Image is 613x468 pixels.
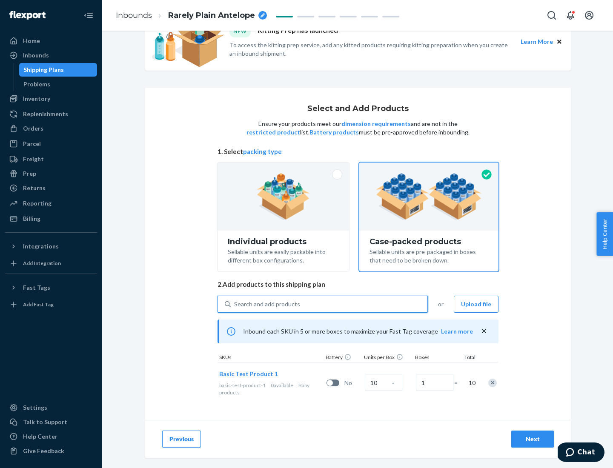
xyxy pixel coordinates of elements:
[5,137,97,151] a: Parcel
[562,7,579,24] button: Open notifications
[23,242,59,251] div: Integrations
[23,199,52,208] div: Reporting
[456,354,477,362] div: Total
[23,124,43,133] div: Orders
[168,10,255,21] span: Rarely Plain Antelope
[23,403,47,412] div: Settings
[23,94,50,103] div: Inventory
[5,107,97,121] a: Replenishments
[5,401,97,414] a: Settings
[23,447,64,455] div: Give Feedback
[257,173,310,220] img: individual-pack.facf35554cb0f1810c75b2bd6df2d64e.png
[271,382,293,388] span: 0 available
[229,26,251,37] div: NEW
[219,382,323,396] div: Baby products
[324,354,362,362] div: Battery
[234,300,300,308] div: Search and add products
[23,169,36,178] div: Prep
[370,246,488,265] div: Sellable units are pre-packaged in boxes that need to be broken down.
[413,354,456,362] div: Boxes
[488,379,497,387] div: Remove Item
[23,301,54,308] div: Add Fast Tag
[5,415,97,429] button: Talk to Support
[5,197,97,210] a: Reporting
[258,26,338,37] p: Kitting Prep has launched
[555,37,564,46] button: Close
[218,147,498,156] span: 1. Select
[218,354,324,362] div: SKUs
[5,430,97,443] a: Help Center
[5,212,97,225] a: Billing
[109,3,274,28] ol: breadcrumbs
[23,140,41,148] div: Parcel
[438,300,444,308] span: or
[5,122,97,135] a: Orders
[543,7,560,24] button: Open Search Box
[370,237,488,246] div: Case-packed products
[362,354,413,362] div: Units per Box
[19,63,97,77] a: Shipping Plans
[23,155,44,163] div: Freight
[467,379,476,387] span: 10
[80,7,97,24] button: Close Navigation
[365,374,402,391] input: Case Quantity
[5,281,97,294] button: Fast Tags
[5,444,97,458] button: Give Feedback
[5,34,97,48] a: Home
[23,418,67,426] div: Talk to Support
[23,214,40,223] div: Billing
[5,240,97,253] button: Integrations
[454,379,463,387] span: =
[219,370,278,378] button: Basic Test Product 1
[5,181,97,195] a: Returns
[416,374,453,391] input: Number of boxes
[228,246,339,265] div: Sellable units are easily packable into different box configurations.
[5,49,97,62] a: Inbounds
[341,120,411,128] button: dimension requirements
[243,147,282,156] button: packing type
[23,66,64,74] div: Shipping Plans
[229,41,513,58] p: To access the kitting prep service, add any kitted products requiring kitting preparation when yo...
[521,37,553,46] button: Learn More
[596,212,613,256] button: Help Center
[246,120,470,137] p: Ensure your products meet our and are not in the list. must be pre-approved before inbounding.
[23,110,68,118] div: Replenishments
[518,435,547,443] div: Next
[5,167,97,180] a: Prep
[218,320,498,343] div: Inbound each SKU in 5 or more boxes to maximize your Fast Tag coverage
[511,431,554,448] button: Next
[441,327,473,336] button: Learn more
[480,327,488,336] button: close
[5,92,97,106] a: Inventory
[23,37,40,45] div: Home
[376,173,482,220] img: case-pack.59cecea509d18c883b923b81aeac6d0b.png
[23,184,46,192] div: Returns
[5,152,97,166] a: Freight
[116,11,152,20] a: Inbounds
[309,128,359,137] button: Battery products
[218,280,498,289] span: 2. Add products to this shipping plan
[23,260,61,267] div: Add Integration
[23,432,57,441] div: Help Center
[9,11,46,20] img: Flexport logo
[23,51,49,60] div: Inbounds
[558,442,604,464] iframe: Opens a widget where you can chat to one of our agents
[246,128,300,137] button: restricted product
[162,431,201,448] button: Previous
[19,77,97,91] a: Problems
[23,283,50,292] div: Fast Tags
[5,298,97,311] a: Add Fast Tag
[5,257,97,270] a: Add Integration
[454,296,498,313] button: Upload file
[219,382,266,388] span: basic-test-product-1
[23,80,50,88] div: Problems
[581,7,598,24] button: Open account menu
[344,379,361,387] span: No
[228,237,339,246] div: Individual products
[307,105,409,113] h1: Select and Add Products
